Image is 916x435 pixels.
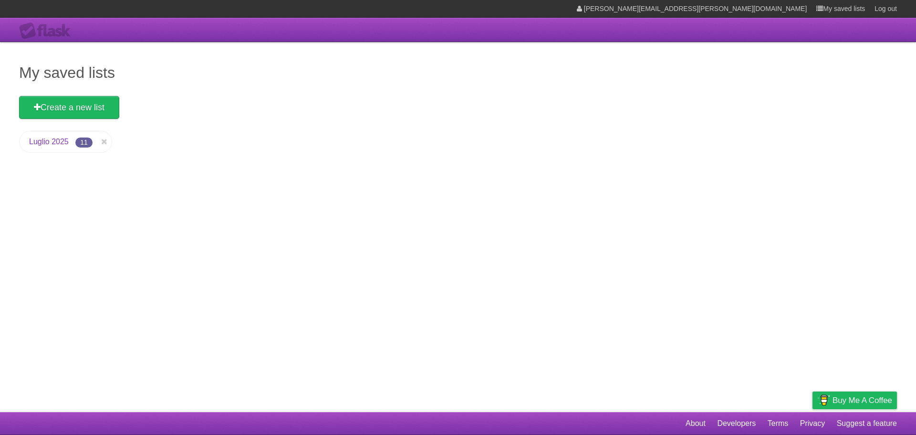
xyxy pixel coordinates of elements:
[817,392,830,408] img: Buy me a coffee
[19,61,897,84] h1: My saved lists
[833,392,892,409] span: Buy me a coffee
[19,22,76,40] div: Flask
[812,392,897,409] a: Buy me a coffee
[837,414,897,433] a: Suggest a feature
[29,138,69,146] a: Luglio 2025
[686,414,706,433] a: About
[75,138,93,148] span: 11
[768,414,789,433] a: Terms
[717,414,756,433] a: Developers
[19,96,119,119] a: Create a new list
[800,414,825,433] a: Privacy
